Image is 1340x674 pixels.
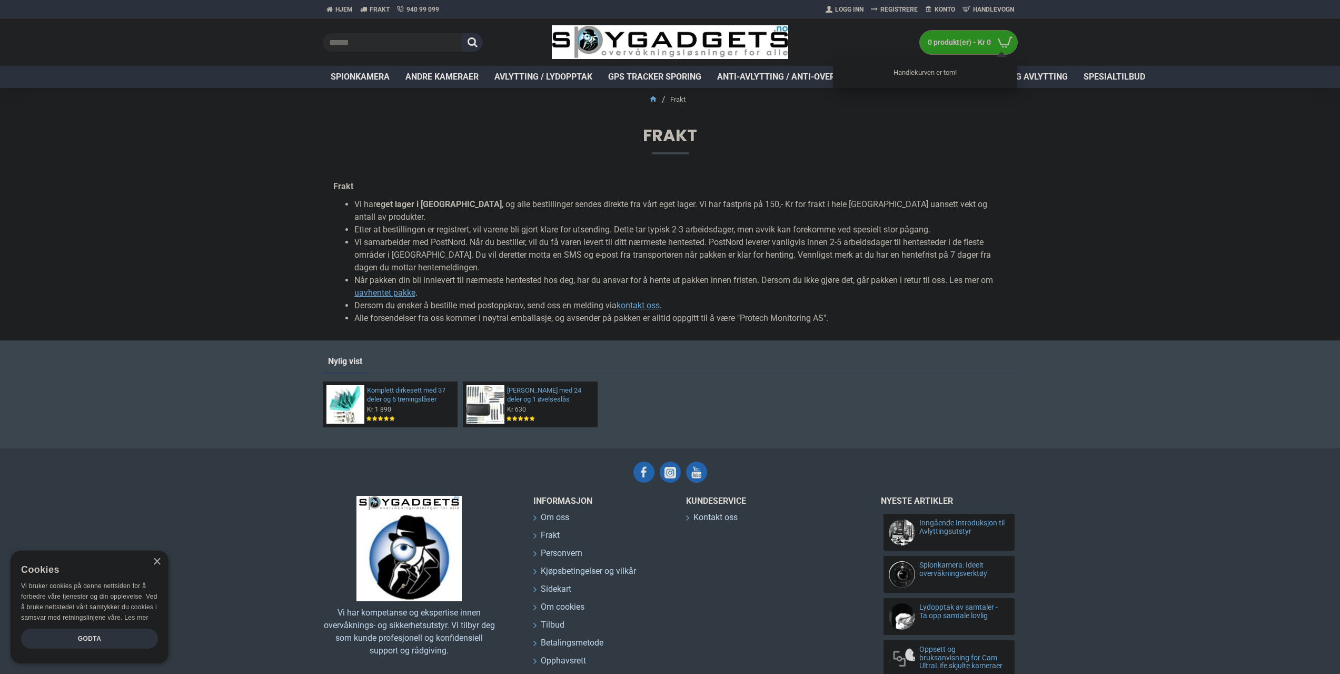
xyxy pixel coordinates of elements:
[920,37,994,48] span: 0 produkt(er) - Kr 0
[541,529,560,542] span: Frakt
[541,565,636,578] span: Kjøpsbetingelser og vilkår
[487,66,600,88] a: Avlytting / Lydopptak
[973,5,1014,14] span: Handlevogn
[533,496,670,506] h3: INFORMASJON
[717,71,871,83] span: Anti-avlytting / Anti-overvåkning
[354,223,1007,236] li: Etter at bestillingen er registrert, vil varene bli gjort klare for utsending. Dette tar typisk 2...
[1084,71,1145,83] span: Spesialtilbud
[507,405,526,414] span: Kr 630
[919,519,1006,535] a: Inngående Introduksjon til Avlyttingsutstyr
[919,603,1006,620] a: Lydopptak av samtaler - Ta opp samtale lovlig
[541,655,586,667] span: Opphavsrett
[405,71,479,83] span: Andre kameraer
[919,561,1006,578] a: Spionkamera: Ideelt overvåkningsverktøy
[833,57,1017,89] p: Handlekurven er tom!
[354,198,1007,223] li: Vi har , og alle bestillinger sendes direkte fra vårt eget lager. Vi har fastpris på 150,- Kr for...
[354,288,415,298] u: uavhentet pakke
[406,5,439,14] span: 940 99 099
[323,607,497,657] div: Vi har kompetanse og ekspertise innen overvåknings- og sikkerhetsutstyr. Vi tilbyr deg som kunde ...
[323,351,368,372] a: Nylig vist
[533,547,582,565] a: Personvern
[335,5,353,14] span: Hjem
[398,66,487,88] a: Andre kameraer
[376,199,502,209] b: eget lager i [GEOGRAPHIC_DATA]
[367,405,391,414] span: Kr 1 890
[835,5,863,14] span: Logg Inn
[533,583,571,601] a: Sidekart
[356,496,462,601] img: SpyGadgets.no
[693,511,738,524] span: Kontakt oss
[354,236,1007,274] li: Vi samarbeider med PostNord. Når du bestiller, vil du få varen levert til ditt nærmeste hentested...
[354,312,1007,325] li: Alle forsendelser fra oss kommer i nøytral emballasje, og avsender på pakken er alltid oppgitt ti...
[959,1,1018,18] a: Handlevogn
[354,299,1007,312] li: Dersom du ønsker å bestille med postoppkrav, send oss en melding via .
[822,1,867,18] a: Logg Inn
[507,386,591,404] a: [PERSON_NAME] med 24 deler og 1 øvelseslås
[323,66,398,88] a: Spionkamera
[326,385,365,424] img: Komplett dirkesett med 37 deler og 6 treningslåser
[1076,66,1153,88] a: Spesialtilbud
[533,601,584,619] a: Om cookies
[533,637,603,655] a: Betalingsmetode
[354,287,415,299] a: uavhentet pakke
[541,547,582,560] span: Personvern
[466,385,505,424] img: Dirkesett med 24 deler og 1 øvelseslås
[617,300,660,310] u: kontakt oss
[21,559,151,581] div: Cookies
[323,127,1018,154] span: Frakt
[709,66,879,88] a: Anti-avlytting / Anti-overvåkning
[541,637,603,649] span: Betalingsmetode
[153,558,161,566] div: Close
[533,619,564,637] a: Tilbud
[533,511,569,529] a: Om oss
[533,655,586,672] a: Opphavsrett
[608,71,701,83] span: GPS Tracker Sporing
[331,71,390,83] span: Spionkamera
[367,386,451,404] a: Komplett dirkesett med 37 deler og 6 treningslåser
[533,529,560,547] a: Frakt
[881,496,1018,506] h3: Nyeste artikler
[21,629,158,649] div: Godta
[541,511,569,524] span: Om oss
[600,66,709,88] a: GPS Tracker Sporing
[333,181,353,191] b: Frakt
[21,582,157,621] span: Vi bruker cookies på denne nettsiden for å forbedre våre tjenester og din opplevelse. Ved å bruke...
[686,496,844,506] h3: Kundeservice
[921,1,959,18] a: Konto
[552,25,788,60] img: SpyGadgets.no
[920,31,1017,54] a: 0 produkt(er) - Kr 0
[541,601,584,613] span: Om cookies
[494,71,592,83] span: Avlytting / Lydopptak
[919,646,1006,670] a: Oppsett og bruksanvisning for Cam UltraLife skjulte kameraer
[617,299,660,312] a: kontakt oss
[354,274,1007,299] li: Når pakken din bli innlevert til nærmeste hentested hos deg, har du ansvar for å hente ut pakken ...
[124,614,148,621] a: Les mer, opens a new window
[867,1,921,18] a: Registrere
[370,5,390,14] span: Frakt
[533,565,636,583] a: Kjøpsbetingelser og vilkår
[686,511,738,529] a: Kontakt oss
[935,5,955,14] span: Konto
[541,583,571,595] span: Sidekart
[880,5,918,14] span: Registrere
[541,619,564,631] span: Tilbud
